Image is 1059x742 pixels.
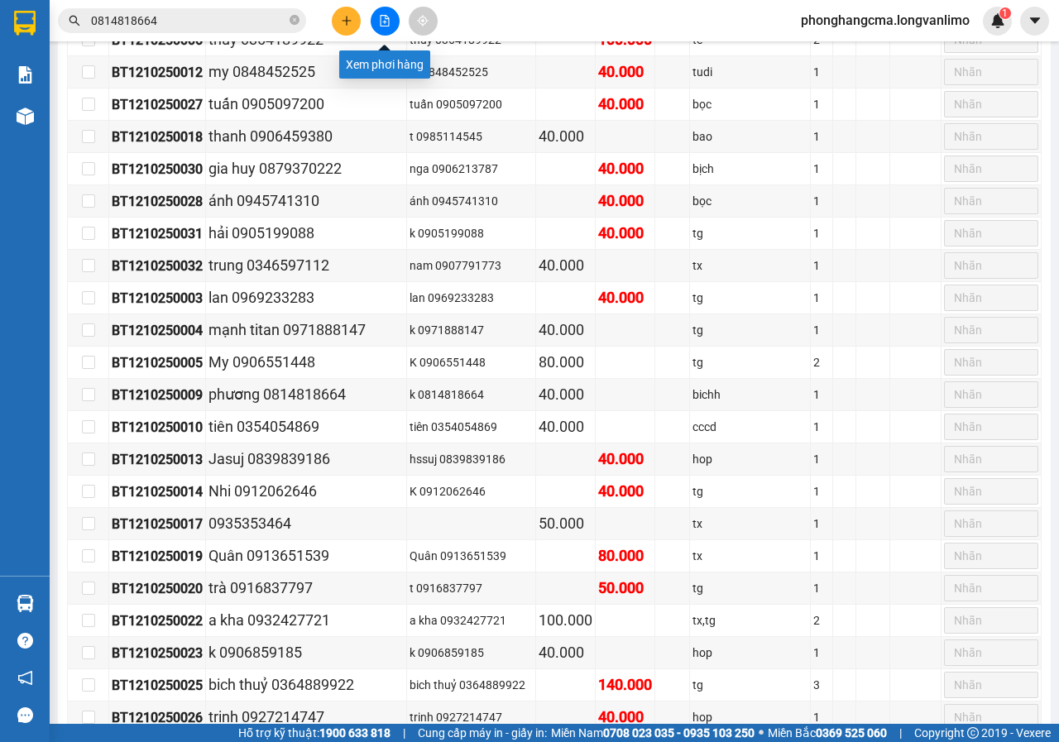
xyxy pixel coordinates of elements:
div: BT1210250030 [112,159,203,180]
div: k 0906859185 [208,641,404,664]
div: trinh 0927214747 [208,706,404,729]
div: 40.000 [598,222,652,245]
div: tx,tg [692,611,807,630]
div: ánh 0945741310 [208,189,404,213]
span: notification [17,670,33,686]
div: 40.000 [598,157,652,180]
div: 80.000 [539,351,592,374]
div: 40.000 [598,93,652,116]
div: BT1210250014 [112,481,203,502]
div: 1 [813,579,830,597]
div: 1 [813,385,830,404]
td: BT1210250009 [109,379,206,411]
div: k 0906859185 [410,644,533,662]
span: Miền Nam [551,724,755,742]
td: BT1210250023 [109,637,206,669]
div: BT1210250019 [112,546,203,567]
div: 100.000 [539,609,592,632]
div: BT1210250031 [112,223,203,244]
div: tg [692,482,807,500]
div: BT1210250018 [112,127,203,147]
div: 40.000 [598,448,652,471]
div: 1 [813,708,830,726]
div: nga 0906213787 [410,160,533,178]
span: message [17,707,33,723]
div: 40.000 [598,189,652,213]
div: 1 [813,321,830,339]
div: 1 [813,644,830,662]
td: BT1210250026 [109,701,206,734]
span: phonghangcma.longvanlimo [788,10,983,31]
span: plus [341,15,352,26]
div: 40.000 [539,383,592,406]
div: BT1210250028 [112,191,203,212]
div: tg [692,676,807,694]
img: logo-vxr [14,11,36,36]
div: BT1210250020 [112,578,203,599]
span: copyright [967,727,979,739]
div: trinh 0927214747 [410,708,533,726]
div: Quân 0913651539 [410,547,533,565]
td: BT1210250014 [109,476,206,508]
div: tx [692,547,807,565]
div: BT1210250009 [112,385,203,405]
div: BT1210250005 [112,352,203,373]
div: t 0916837797 [410,579,533,597]
div: K 0906551448 [410,353,533,371]
div: 1 [813,160,830,178]
div: 0935353464 [208,512,404,535]
div: tudi [692,63,807,81]
div: 1 [813,418,830,436]
div: hop [692,644,807,662]
td: BT1210250019 [109,540,206,572]
div: bọc [692,192,807,210]
td: BT1210250031 [109,218,206,250]
div: BT1210250010 [112,417,203,438]
td: BT1210250028 [109,185,206,218]
button: aim [409,7,438,36]
div: 1 [813,224,830,242]
div: 2 [813,611,830,630]
span: question-circle [17,633,33,649]
td: BT1210250030 [109,153,206,185]
div: BT1210250012 [112,62,203,83]
div: 1 [813,95,830,113]
div: BT1210250022 [112,610,203,631]
div: a kha 0932427721 [208,609,404,632]
div: hải 0905199088 [208,222,404,245]
div: tg [692,353,807,371]
div: BT1210250025 [112,675,203,696]
div: 40.000 [539,125,592,148]
div: 40.000 [539,415,592,438]
div: t 0985114545 [410,127,533,146]
img: solution-icon [17,66,34,84]
div: BT1210250027 [112,94,203,115]
div: 50.000 [539,512,592,535]
div: phương 0814818664 [208,383,404,406]
td: BT1210250027 [109,89,206,121]
span: search [69,15,80,26]
div: tg [692,321,807,339]
div: tuấn 0905097200 [208,93,404,116]
div: K 0912062646 [410,482,533,500]
div: BT1210250004 [112,320,203,341]
span: aim [417,15,429,26]
div: 1 [813,63,830,81]
div: 40.000 [539,641,592,664]
div: bịch [692,160,807,178]
span: | [403,724,405,742]
div: nam 0907791773 [410,256,533,275]
div: 2 [813,353,830,371]
div: thanh 0906459380 [208,125,404,148]
div: 80.000 [598,544,652,567]
div: tx [692,515,807,533]
div: tiên 0354054869 [208,415,404,438]
div: bao [692,127,807,146]
td: BT1210250012 [109,56,206,89]
img: icon-new-feature [990,13,1005,28]
div: 1 [813,515,830,533]
td: BT1210250017 [109,508,206,540]
span: close-circle [290,15,299,25]
input: Tìm tên, số ĐT hoặc mã đơn [91,12,286,30]
div: k 0905199088 [410,224,533,242]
